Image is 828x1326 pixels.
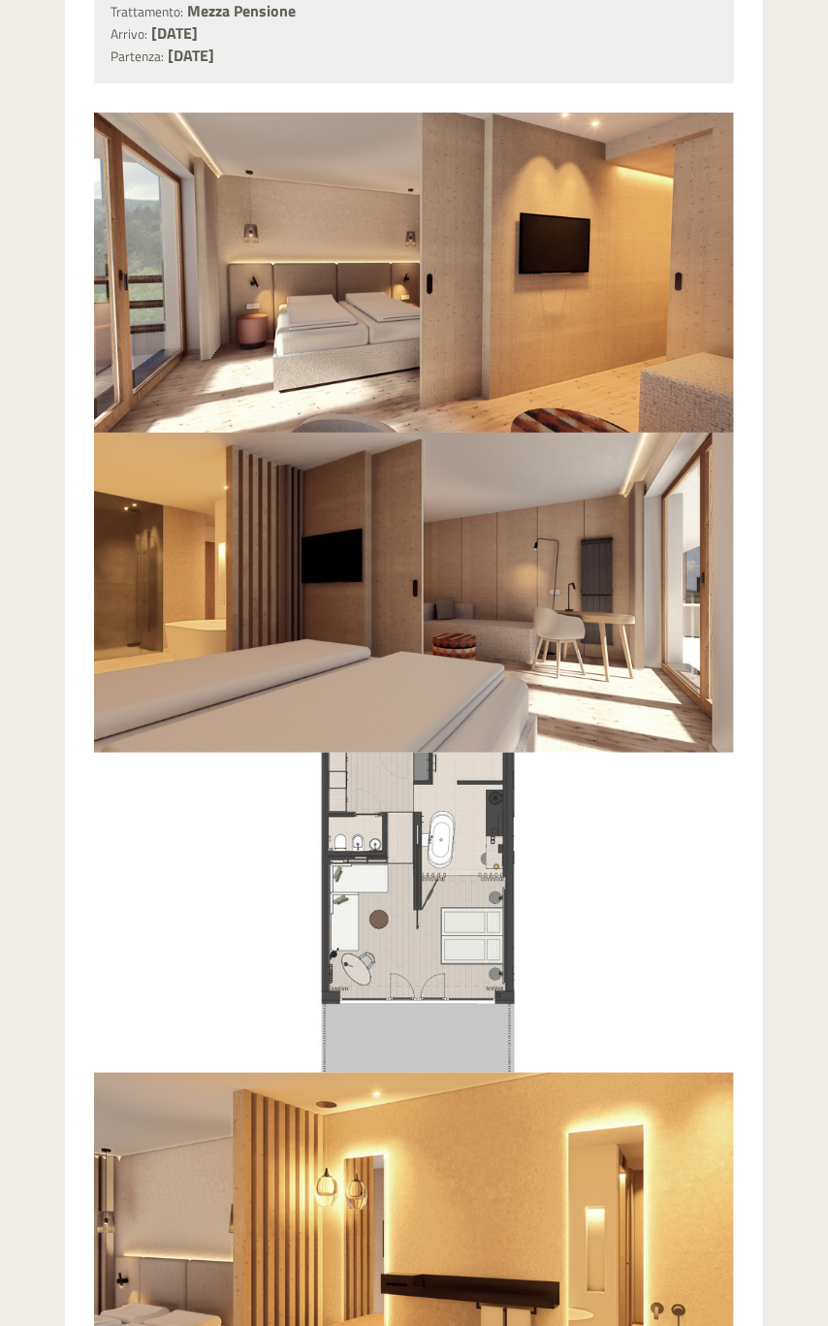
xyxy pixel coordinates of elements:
small: Partenza: [111,47,164,66]
img: image [94,433,734,753]
small: Arrivo: [111,24,147,44]
b: [DATE] [168,44,214,67]
small: Trattamento: [111,2,183,21]
img: image [94,113,734,433]
img: image [94,753,734,1073]
b: [DATE] [151,21,198,45]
